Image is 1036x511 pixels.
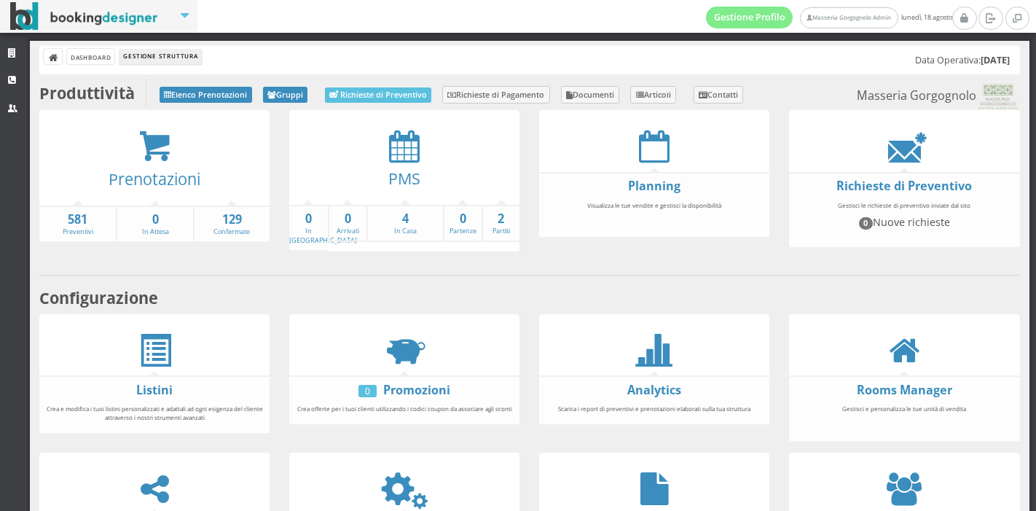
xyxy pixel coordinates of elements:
[388,168,420,189] a: PMS
[561,86,620,104] a: Documenti
[109,168,200,190] a: Prenotazioni
[117,211,192,228] strong: 0
[160,87,252,103] a: Elenco Prenotazioni
[368,211,443,236] a: 4In Casa
[67,49,114,64] a: Dashboard
[796,216,1013,229] h4: Nuove richieste
[442,86,550,104] a: Richieste di Pagamento
[859,217,874,229] span: 0
[325,87,431,103] a: Richieste di Preventivo
[627,382,681,398] a: Analytics
[136,382,173,398] a: Listini
[10,2,158,31] img: BookingDesigner.com
[628,178,680,194] a: Planning
[195,211,270,237] a: 129Confermate
[444,211,482,227] strong: 0
[119,49,201,65] li: Gestione Struttura
[289,398,519,420] div: Crea offerte per i tuoi clienti utilizzando i codici coupon da associare agli sconti
[444,211,482,236] a: 0Partenze
[976,84,1019,110] img: 0603869b585f11eeb13b0a069e529790.png
[483,211,520,236] a: 2Partiti
[289,211,328,227] strong: 0
[857,84,1019,110] small: Masseria Gorgognolo
[539,195,769,233] div: Visualizza le tue vendite e gestisci la disponibilità
[39,211,116,237] a: 581Preventivi
[539,398,769,420] div: Scarica i report di preventivi e prenotazioni elaborati sulla tua struttura
[706,7,793,28] a: Gestione Profilo
[857,382,952,398] a: Rooms Manager
[39,82,135,104] b: Produttività
[368,211,443,227] strong: 4
[915,55,1010,66] h5: Data Operativa:
[329,211,366,227] strong: 0
[789,398,1019,437] div: Gestisci e personalizza le tue unità di vendita
[630,86,676,104] a: Articoli
[263,87,308,103] a: Gruppi
[358,385,377,397] div: 0
[836,178,972,194] a: Richieste di Preventivo
[981,54,1010,66] b: [DATE]
[383,382,450,398] a: Promozioni
[39,398,270,428] div: Crea e modifica i tuoi listini personalizzati e adattali ad ogni esigenza del cliente attraverso ...
[195,211,270,228] strong: 129
[39,287,158,308] b: Configurazione
[39,211,116,228] strong: 581
[483,211,520,227] strong: 2
[706,7,952,28] span: lunedì, 18 agosto
[789,195,1019,243] div: Gestisci le richieste di preventivo inviate dal sito
[329,211,366,236] a: 0Arrivati
[694,86,744,104] a: Contatti
[800,7,898,28] a: Masseria Gorgognolo Admin
[289,211,357,245] a: 0In [GEOGRAPHIC_DATA]
[117,211,192,237] a: 0In Attesa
